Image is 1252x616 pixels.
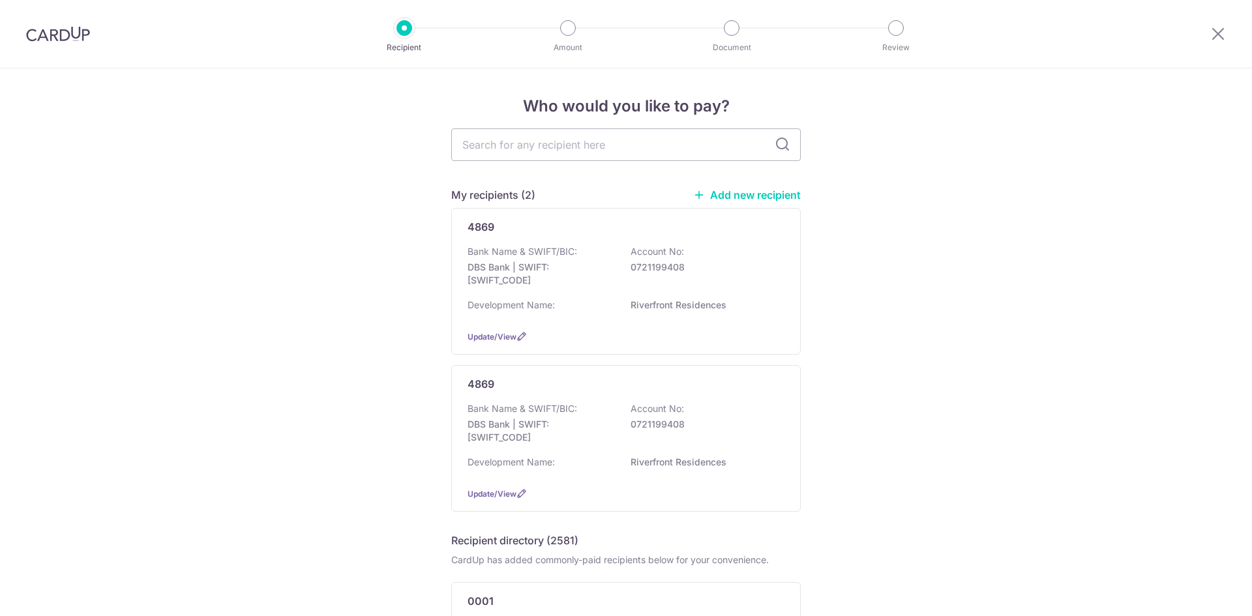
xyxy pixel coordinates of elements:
h5: Recipient directory (2581) [451,533,578,548]
p: 4869 [468,376,494,392]
h5: My recipients (2) [451,187,535,203]
p: DBS Bank | SWIFT: [SWIFT_CODE] [468,261,614,287]
p: Recipient [356,41,453,54]
p: Document [683,41,780,54]
p: 0001 [468,593,494,609]
p: Account No: [631,245,684,258]
p: 0721199408 [631,261,777,274]
p: Review [848,41,944,54]
img: CardUp [26,26,90,42]
p: Bank Name & SWIFT/BIC: [468,245,577,258]
p: Development Name: [468,299,555,312]
div: CardUp has added commonly-paid recipients below for your convenience. [451,553,801,566]
p: Riverfront Residences [631,456,777,469]
p: 4869 [468,219,494,235]
a: Add new recipient [693,188,801,201]
p: Riverfront Residences [631,299,777,312]
a: Update/View [468,332,516,342]
p: Development Name: [468,456,555,469]
p: DBS Bank | SWIFT: [SWIFT_CODE] [468,418,614,444]
h4: Who would you like to pay? [451,95,801,118]
p: Amount [520,41,616,54]
p: Bank Name & SWIFT/BIC: [468,402,577,415]
p: Account No: [631,402,684,415]
a: Update/View [468,489,516,499]
input: Search for any recipient here [451,128,801,161]
p: 0721199408 [631,418,777,431]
